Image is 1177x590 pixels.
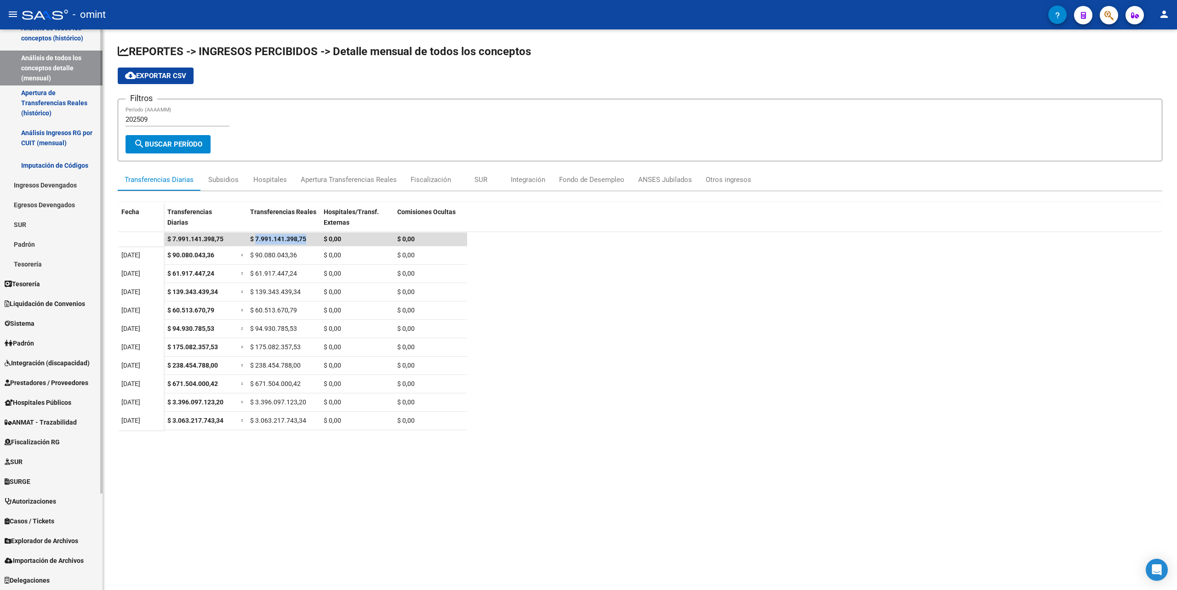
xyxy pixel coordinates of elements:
span: $ 7.991.141.398,75 [167,235,223,243]
span: [DATE] [121,380,140,387]
span: $ 0,00 [397,306,415,314]
span: $ 61.917.447,24 [250,270,297,277]
span: Padrón [5,338,34,348]
span: Sistema [5,318,34,329]
span: $ 0,00 [397,251,415,259]
span: $ 0,00 [324,362,341,369]
span: Comisiones Ocultas [397,208,456,216]
span: [DATE] [121,288,140,295]
span: $ 94.930.785,53 [250,325,297,332]
span: [DATE] [121,251,140,259]
span: $ 139.343.439,34 [167,288,218,295]
span: $ 0,00 [324,306,341,314]
div: Hospitales [253,175,287,185]
span: $ 175.082.357,53 [250,343,301,351]
span: = [241,343,245,351]
div: Fiscalización [411,175,451,185]
span: $ 0,00 [324,288,341,295]
span: $ 671.504.000,42 [167,380,218,387]
div: Subsidios [208,175,239,185]
span: $ 0,00 [324,417,341,424]
span: Transferencias Diarias [167,208,212,226]
span: $ 7.991.141.398,75 [250,235,306,243]
div: SUR [474,175,487,185]
span: Explorador de Archivos [5,536,78,546]
span: Delegaciones [5,575,50,585]
div: Apertura Transferencias Reales [301,175,397,185]
span: = [241,270,245,277]
datatable-header-cell: Transferencias Diarias [164,202,237,241]
span: $ 0,00 [324,251,341,259]
span: $ 0,00 [324,325,341,332]
div: Fondo de Desempleo [559,175,624,185]
span: $ 3.063.217.743,34 [250,417,306,424]
span: Fiscalización RG [5,437,60,447]
span: Buscar Período [134,140,202,148]
span: $ 139.343.439,34 [250,288,301,295]
span: $ 0,00 [324,270,341,277]
span: - omint [73,5,106,25]
button: Buscar Período [126,135,211,153]
span: $ 0,00 [397,417,415,424]
span: $ 0,00 [324,380,341,387]
span: Autorizaciones [5,496,56,506]
span: [DATE] [121,417,140,424]
mat-icon: cloud_download [125,70,136,81]
span: [DATE] [121,306,140,314]
span: = [241,325,245,332]
span: $ 0,00 [324,398,341,406]
span: $ 238.454.788,00 [250,362,301,369]
datatable-header-cell: Transferencias Reales [246,202,320,241]
span: Integración (discapacidad) [5,358,90,368]
span: Transferencias Reales [250,208,316,216]
span: $ 90.080.043,36 [167,251,214,259]
span: [DATE] [121,325,140,332]
span: Prestadores / Proveedores [5,378,88,388]
span: $ 3.396.097.123,20 [250,398,306,406]
span: SURGE [5,477,30,487]
span: $ 0,00 [324,343,341,351]
span: $ 238.454.788,00 [167,362,218,369]
span: Fecha [121,208,139,216]
span: = [241,362,245,369]
span: $ 0,00 [324,235,341,243]
span: $ 0,00 [397,288,415,295]
span: $ 671.504.000,42 [250,380,301,387]
span: Exportar CSV [125,72,186,80]
span: Hospitales/Transf. Externas [324,208,379,226]
span: $ 0,00 [397,398,415,406]
span: Casos / Tickets [5,516,54,526]
span: = [241,306,245,314]
span: [DATE] [121,362,140,369]
span: Hospitales Públicos [5,397,71,408]
span: = [241,417,245,424]
span: $ 3.396.097.123,20 [167,398,223,406]
span: $ 61.917.447,24 [167,270,214,277]
span: $ 0,00 [397,362,415,369]
span: ANMAT - Trazabilidad [5,417,77,427]
span: $ 0,00 [397,380,415,387]
span: Liquidación de Convenios [5,299,85,309]
div: Transferencias Diarias [125,175,194,185]
span: $ 0,00 [397,270,415,277]
span: = [241,251,245,259]
span: Tesorería [5,279,40,289]
div: Integración [511,175,545,185]
button: Exportar CSV [118,68,194,84]
span: [DATE] [121,398,140,406]
span: $ 90.080.043,36 [250,251,297,259]
span: $ 175.082.357,53 [167,343,218,351]
span: $ 60.513.670,79 [250,306,297,314]
h3: Filtros [126,92,157,105]
mat-icon: search [134,138,145,149]
span: = [241,288,245,295]
span: = [241,398,245,406]
span: SUR [5,457,23,467]
div: ANSES Jubilados [638,175,692,185]
span: $ 0,00 [397,325,415,332]
span: $ 3.063.217.743,34 [167,417,223,424]
datatable-header-cell: Comisiones Ocultas [394,202,467,241]
span: $ 0,00 [397,235,415,243]
datatable-header-cell: Fecha [118,202,164,241]
span: $ 94.930.785,53 [167,325,214,332]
